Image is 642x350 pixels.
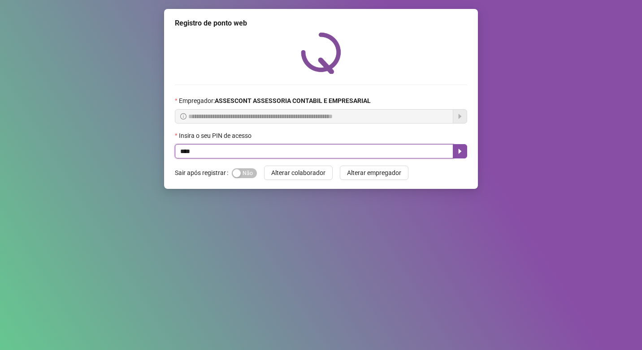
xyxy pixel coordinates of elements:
[456,148,464,155] span: caret-right
[347,168,401,178] span: Alterar empregador
[271,168,325,178] span: Alterar colaborador
[215,97,371,104] strong: ASSESCONT ASSESSORIA CONTABIL E EMPRESARIAL
[301,32,341,74] img: QRPoint
[175,18,467,29] div: Registro de ponto web
[340,166,408,180] button: Alterar empregador
[180,113,187,120] span: info-circle
[175,131,257,141] label: Insira o seu PIN de acesso
[264,166,333,180] button: Alterar colaborador
[175,166,232,180] label: Sair após registrar
[179,96,371,106] span: Empregador :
